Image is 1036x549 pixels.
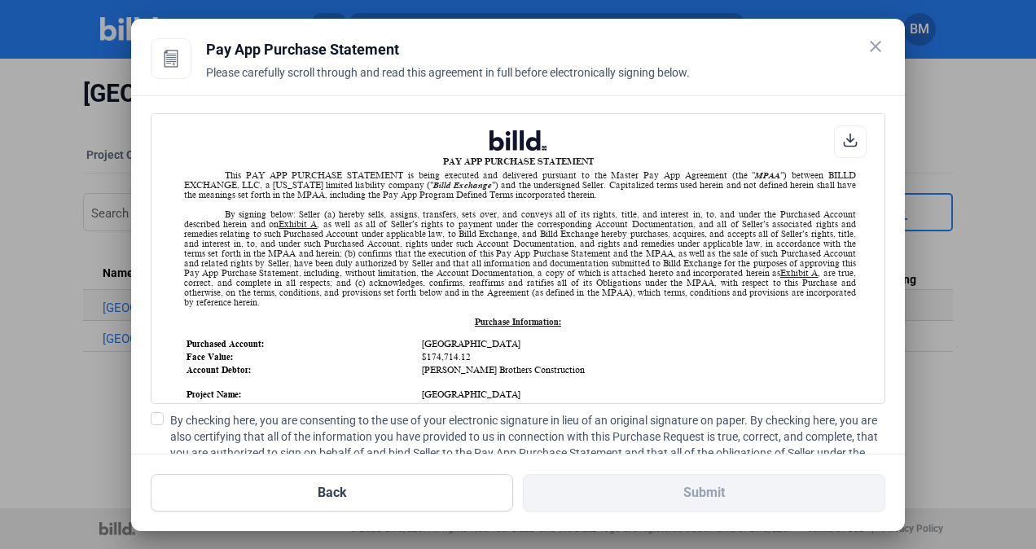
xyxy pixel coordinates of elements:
[443,156,594,166] b: PAY APP PURCHASE STATEMENT
[206,38,885,61] div: Pay App Purchase Statement
[186,338,419,349] td: Purchased Account:
[475,317,561,327] u: Purchase Information:
[151,474,513,512] button: Back
[186,351,419,362] td: Face Value:
[755,170,780,180] i: MPAA
[421,338,854,349] td: [GEOGRAPHIC_DATA]
[279,219,317,229] u: Exhibit A
[433,180,492,190] i: Billd Exchange
[422,365,585,375] span: [PERSON_NAME] Brothers Construction
[170,412,885,494] span: By checking here, you are consenting to the use of your electronic signature in lieu of an origin...
[184,170,856,200] div: This PAY APP PURCHASE STATEMENT is being executed and delivered pursuant to the Master Pay App Ag...
[780,268,818,278] u: Exhibit A
[866,37,885,56] mat-icon: close
[206,64,885,100] div: Please carefully scroll through and read this agreement in full before electronically signing below.
[184,209,856,307] div: By signing below: Seller (a) hereby sells, assigns, transfers, sets over, and conveys all of its ...
[186,389,419,400] td: Project Name:
[186,364,419,376] td: Account Debtor:
[421,389,854,400] td: [GEOGRAPHIC_DATA]
[421,351,854,362] td: $174,714.12
[186,402,419,413] td: Project Address:
[422,402,511,412] span: [STREET_ADDRESS],
[523,474,885,512] button: Submit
